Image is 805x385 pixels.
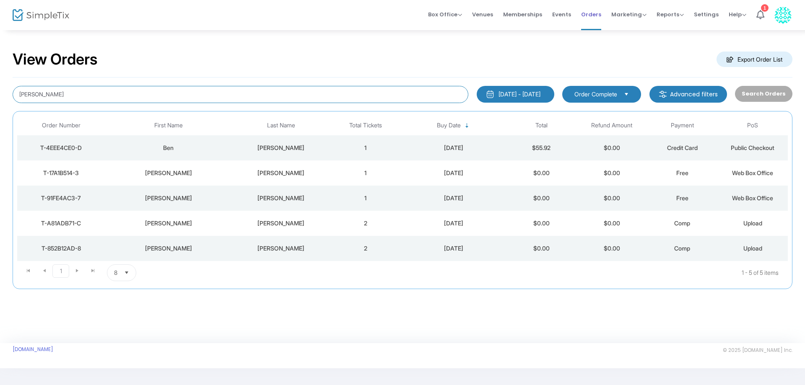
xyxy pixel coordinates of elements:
td: $0.00 [506,160,577,186]
td: $0.00 [576,160,647,186]
div: Allen [234,194,328,202]
div: Allen [234,219,328,227]
span: Order Complete [574,90,617,98]
div: Scott [107,169,230,177]
div: T-852B12AD-8 [19,244,103,253]
img: monthly [486,90,494,98]
th: Total Tickets [330,116,401,135]
td: $0.00 [506,186,577,211]
div: T-17A1B514-3 [19,169,103,177]
span: 8 [114,269,117,277]
span: Buy Date [437,122,461,129]
span: Free [676,169,688,176]
th: Total [506,116,577,135]
div: Data table [17,116,788,261]
m-button: Export Order List [717,52,792,67]
td: 2 [330,236,401,261]
m-button: Advanced filters [649,86,727,103]
div: 9/9/2025 [403,194,504,202]
td: 1 [330,160,401,186]
div: Ben [107,144,230,152]
img: filter [659,90,667,98]
input: Search by name, email, phone, order number, ip address, or last 4 digits of card [13,86,468,103]
td: $0.00 [576,186,647,211]
div: 9/9/2025 [403,169,504,177]
span: Web Box Office [732,194,773,202]
span: Last Name [267,122,295,129]
span: Memberships [503,4,542,25]
div: 9/9/2025 [403,144,504,152]
span: Web Box Office [732,169,773,176]
span: Settings [694,4,719,25]
td: $0.00 [576,236,647,261]
button: Select [121,265,132,281]
span: Upload [743,220,762,227]
span: © 2025 [DOMAIN_NAME] Inc. [723,347,792,354]
span: Payment [671,122,694,129]
td: $0.00 [576,135,647,160]
div: Allen [234,144,328,152]
div: Allen [234,244,328,253]
span: Page 1 [52,264,69,278]
span: Venues [472,4,493,25]
span: Comp [674,220,690,227]
span: Orders [581,4,601,25]
div: Scott [107,219,230,227]
div: 1 [761,4,769,12]
span: Comp [674,245,690,252]
span: Box Office [428,10,462,18]
span: Free [676,194,688,202]
td: $55.92 [506,135,577,160]
span: Help [729,10,746,18]
td: $0.00 [506,211,577,236]
div: [DATE] - [DATE] [499,90,540,98]
td: $0.00 [506,236,577,261]
kendo-pager-info: 1 - 5 of 5 items [220,264,779,281]
a: [DOMAIN_NAME] [13,346,53,353]
button: Select [621,90,632,99]
span: Credit Card [667,144,698,151]
span: Public Checkout [731,144,774,151]
td: 1 [330,186,401,211]
div: T-4EEE4CE0-D [19,144,103,152]
td: $0.00 [576,211,647,236]
span: Upload [743,245,762,252]
span: First Name [154,122,183,129]
div: 9/9/2025 [403,219,504,227]
span: Marketing [611,10,647,18]
th: Refund Amount [576,116,647,135]
div: Benjamin [107,244,230,253]
span: PoS [747,122,758,129]
div: Allen [234,169,328,177]
td: 1 [330,135,401,160]
h2: View Orders [13,50,98,69]
button: [DATE] - [DATE] [477,86,554,103]
div: 9/9/2025 [403,244,504,253]
div: T-A81ADB71-C [19,219,103,227]
div: T-91FE4AC3-7 [19,194,103,202]
span: Reports [657,10,684,18]
span: Order Number [42,122,80,129]
span: Events [552,4,571,25]
div: Benjamin [107,194,230,202]
td: 2 [330,211,401,236]
span: Sortable [464,122,470,129]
